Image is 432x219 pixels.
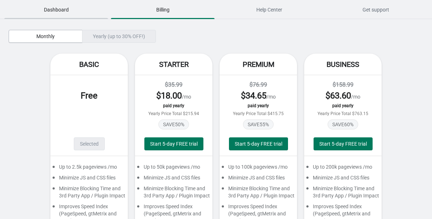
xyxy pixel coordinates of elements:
span: Start 5-day FREE trial [150,141,198,147]
div: Up to 200k pageviews /mo [304,163,382,174]
div: Minimize Blocking Time and 3rd Party App / Plugin Impact [135,185,212,203]
span: $ 18.00 [156,91,182,101]
div: /mo [311,90,374,101]
span: Dashboard [4,3,108,16]
div: Minimize JS and CSS files [135,174,212,185]
div: Minimize Blocking Time and 3rd Party App / Plugin Impact [50,185,128,203]
button: Start 5-day FREE trial [144,137,203,150]
div: Starter [135,54,212,75]
span: SAVE 55 % [243,119,274,129]
span: SAVE 50 % [158,119,189,129]
div: Minimize JS and CSS files [220,174,297,185]
button: Start 5-day FREE trial [229,137,288,150]
div: Business [304,54,382,75]
div: Minimize JS and CSS files [304,174,382,185]
span: Start 5-day FREE trial [235,141,282,147]
span: Monthly [36,33,55,39]
div: $76.99 [227,81,290,89]
div: Minimize JS and CSS files [50,174,128,185]
div: Minimize Blocking Time and 3rd Party App / Plugin Impact [220,185,297,203]
div: paid yearly [311,103,374,108]
div: $158.99 [311,81,374,89]
span: $ 34.65 [241,91,266,101]
span: Free [81,91,98,101]
div: paid yearly [227,103,290,108]
div: Up to 100k pageviews /mo [220,163,297,174]
span: Start 5-day FREE trial [319,141,367,147]
div: Yearly Price Total $215.94 [142,111,205,116]
div: Premium [220,54,297,75]
div: /mo [142,90,205,101]
button: Monthly [9,30,82,43]
div: /mo [227,90,290,101]
div: Yearly Price Total $763.15 [311,111,374,116]
button: Start 5-day FREE trial [314,137,373,150]
div: Minimize Blocking Time and 3rd Party App / Plugin Impact [304,185,382,203]
span: Get support [324,3,428,16]
div: Up to 50k pageviews /mo [135,163,212,174]
span: Billing [111,3,215,16]
div: paid yearly [142,103,205,108]
div: Basic [50,54,128,75]
span: $ 63.60 [325,91,351,101]
span: Help Center [217,3,321,16]
span: SAVE 60 % [328,119,358,129]
div: Up to 2.5k pageviews /mo [50,163,128,174]
div: Yearly Price Total $415.75 [227,111,290,116]
div: $35.99 [142,81,205,89]
button: Dashboard [3,0,109,19]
